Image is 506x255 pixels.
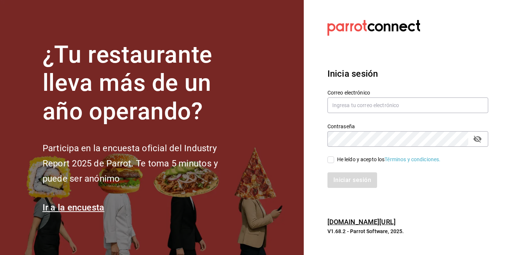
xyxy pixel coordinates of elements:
a: Ir a la encuesta [43,202,104,213]
h1: ¿Tu restaurante lleva más de un año operando? [43,41,243,126]
h2: Participa en la encuesta oficial del Industry Report 2025 de Parrot. Te toma 5 minutos y puede se... [43,141,243,186]
h3: Inicia sesión [327,67,488,80]
a: [DOMAIN_NAME][URL] [327,218,396,226]
button: passwordField [471,133,484,145]
label: Contraseña [327,123,488,129]
label: Correo electrónico [327,90,488,95]
input: Ingresa tu correo electrónico [327,97,488,113]
p: V1.68.2 - Parrot Software, 2025. [327,228,488,235]
div: He leído y acepto los [337,156,441,163]
a: Términos y condiciones. [385,156,440,162]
